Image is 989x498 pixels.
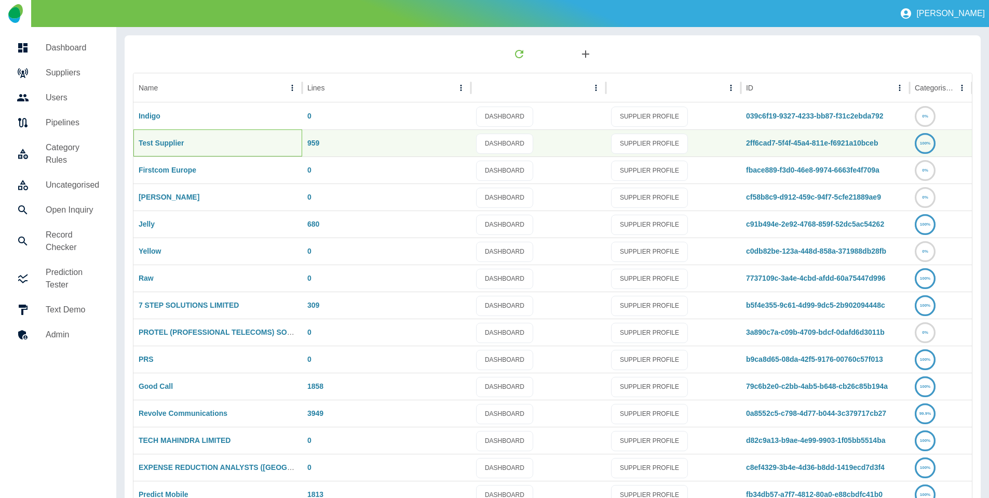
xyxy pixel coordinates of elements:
a: Dashboard [8,35,108,60]
a: b5f4e355-9c61-4d99-9dc5-2b902094448c [746,301,885,309]
a: [PERSON_NAME] [139,193,199,201]
a: 0% [915,193,936,201]
a: DASHBOARD [476,296,533,316]
a: 0 [307,112,311,120]
a: 1858 [307,382,323,390]
a: Admin [8,322,108,347]
a: SUPPLIER PROFILE [611,242,688,262]
a: PROTEL (PROFESSIONAL TELECOMS) SOLUTIONS LIMITED [139,328,350,336]
text: 0% [922,330,928,335]
div: ID [746,84,753,92]
a: DASHBOARD [476,458,533,478]
a: 3a890c7a-c09b-4709-bdcf-0dafd6d3011b [746,328,885,336]
a: Pipelines [8,110,108,135]
text: 100% [920,141,930,146]
a: SUPPLIER PROFILE [611,350,688,370]
text: 100% [920,357,930,362]
button: Categorised column menu [955,81,969,95]
h5: Record Checker [46,229,100,254]
h5: Category Rules [46,141,100,166]
h5: Dashboard [46,42,100,54]
a: 0 [307,274,311,282]
a: SUPPLIER PROFILE [611,269,688,289]
a: 039c6f19-9327-4233-bb87-f31c2ebda792 [746,112,884,120]
a: 0 [307,436,311,444]
a: 0 [307,355,311,363]
a: EXPENSE REDUCTION ANALYSTS ([GEOGRAPHIC_DATA]) LIMITED [139,463,374,471]
a: 100% [915,274,936,282]
a: DASHBOARD [476,350,533,370]
text: 0% [922,195,928,200]
a: DASHBOARD [476,161,533,181]
h5: Admin [46,329,100,341]
a: Suppliers [8,60,108,85]
a: 79c6b2e0-c2bb-4ab5-b648-cb26c85b194a [746,382,888,390]
a: 100% [915,436,936,444]
a: DASHBOARD [476,323,533,343]
a: 100% [915,139,936,147]
div: Name [139,84,158,92]
a: Test Supplier [139,139,184,147]
text: 100% [920,276,930,281]
text: 0% [922,168,928,173]
a: 0% [915,166,936,174]
p: [PERSON_NAME] [916,9,985,18]
a: 0a8552c5-c798-4d77-b044-3c379717cb27 [746,409,886,417]
text: 100% [920,384,930,389]
a: fbace889-f3d0-46e8-9974-6663fe4f709a [746,166,879,174]
a: d82c9a13-b9ae-4e99-9903-1f05bb5514ba [746,436,886,444]
a: Raw [139,274,154,282]
a: Firstcom Europe [139,166,196,174]
a: 2ff6cad7-5f4f-45a4-811e-f6921a10bceb [746,139,878,147]
text: 100% [920,492,930,497]
text: 0% [922,249,928,254]
a: Revolve Communications [139,409,227,417]
a: c8ef4329-3b4e-4d36-b8dd-1419ecd7d3f4 [746,463,885,471]
a: c0db82be-123a-448d-858a-371988db28fb [746,247,886,255]
text: 99.9% [919,411,931,416]
a: b9ca8d65-08da-42f5-9176-00760c57f013 [746,355,883,363]
button: ID column menu [892,81,907,95]
a: 100% [915,463,936,471]
text: 0% [922,114,928,119]
a: TECH MAHINDRA LIMITED [139,436,231,444]
h5: Pipelines [46,116,100,129]
a: DASHBOARD [476,188,533,208]
a: PRS [139,355,154,363]
a: 3949 [307,409,323,417]
div: Categorised [915,84,954,92]
a: 680 [307,220,319,228]
a: 100% [915,220,936,228]
div: Lines [307,84,324,92]
a: Text Demo [8,297,108,322]
a: Category Rules [8,135,108,173]
h5: Suppliers [46,67,100,79]
a: DASHBOARD [476,431,533,451]
a: 309 [307,301,319,309]
h5: Open Inquiry [46,204,100,216]
a: c91b494e-2e92-4768-859f-52dc5ac54262 [746,220,884,228]
a: 7 STEP SOLUTIONS LIMITED [139,301,239,309]
a: DASHBOARD [476,215,533,235]
a: Users [8,85,108,110]
a: 100% [915,382,936,390]
h5: Uncategorised [46,179,100,191]
a: 0 [307,193,311,201]
a: Record Checker [8,222,108,260]
a: 7737109c-3a4e-4cbd-afdd-60a75447d996 [746,274,886,282]
a: DASHBOARD [476,377,533,397]
a: 100% [915,301,936,309]
a: 99.9% [915,409,936,417]
a: Yellow [139,247,161,255]
a: 0% [915,247,936,255]
img: Logo [8,4,22,23]
a: SUPPLIER PROFILE [611,323,688,343]
a: SUPPLIER PROFILE [611,377,688,397]
a: SUPPLIER PROFILE [611,296,688,316]
a: Indigo [139,112,160,120]
text: 100% [920,465,930,470]
a: Jelly [139,220,155,228]
a: Open Inquiry [8,198,108,222]
a: 100% [915,355,936,363]
a: DASHBOARD [476,404,533,424]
